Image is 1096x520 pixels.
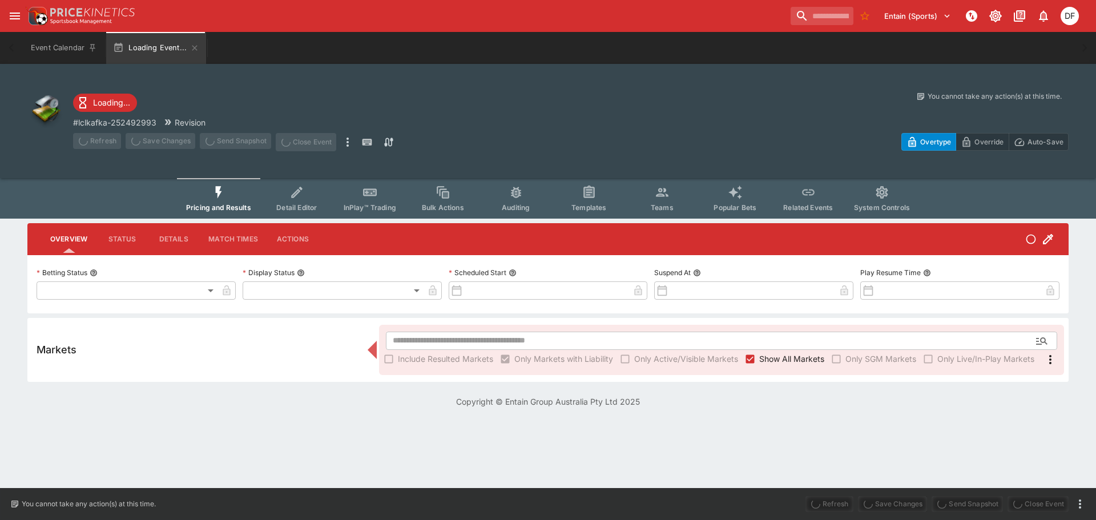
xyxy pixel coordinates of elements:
[24,32,104,64] button: Event Calendar
[1009,6,1030,26] button: Documentation
[1033,6,1054,26] button: Notifications
[502,203,530,212] span: Auditing
[901,133,956,151] button: Overtype
[50,8,135,17] img: PriceKinetics
[25,5,48,27] img: PriceKinetics Logo
[974,136,1004,148] p: Override
[22,499,156,509] p: You cannot take any action(s) at this time.
[877,7,958,25] button: Select Tenant
[693,269,701,277] button: Suspend At
[199,225,267,253] button: Match Times
[854,203,910,212] span: System Controls
[73,116,156,128] p: Copy To Clipboard
[422,203,464,212] span: Bulk Actions
[1057,3,1082,29] button: David Foster
[344,203,396,212] span: InPlay™ Trading
[1031,330,1052,351] button: Open
[920,136,951,148] p: Overtype
[243,268,295,277] p: Display Status
[1073,497,1087,511] button: more
[1027,136,1063,148] p: Auto-Save
[41,225,96,253] button: Overview
[93,96,130,108] p: Loading...
[791,7,853,25] input: search
[177,178,919,219] div: Event type filters
[106,32,206,64] button: Loading Event...
[5,6,25,26] button: open drawer
[845,353,916,365] span: Only SGM Markets
[37,343,76,356] h5: Markets
[956,133,1009,151] button: Override
[50,19,112,24] img: Sportsbook Management
[860,268,921,277] p: Play Resume Time
[297,269,305,277] button: Display Status
[923,269,931,277] button: Play Resume Time
[449,268,506,277] p: Scheduled Start
[901,133,1069,151] div: Start From
[571,203,606,212] span: Templates
[276,203,317,212] span: Detail Editor
[856,7,874,25] button: No Bookmarks
[1061,7,1079,25] div: David Foster
[27,91,64,128] img: other.png
[651,203,674,212] span: Teams
[398,353,493,365] span: Include Resulted Markets
[1043,353,1057,366] svg: More
[634,353,738,365] span: Only Active/Visible Markets
[148,225,199,253] button: Details
[37,268,87,277] p: Betting Status
[514,353,613,365] span: Only Markets with Liability
[985,6,1006,26] button: Toggle light/dark mode
[96,225,148,253] button: Status
[341,133,354,151] button: more
[714,203,756,212] span: Popular Bets
[509,269,517,277] button: Scheduled Start
[937,353,1034,365] span: Only Live/In-Play Markets
[654,268,691,277] p: Suspend At
[759,353,824,365] span: Show All Markets
[1009,133,1069,151] button: Auto-Save
[961,6,982,26] button: NOT Connected to PK
[90,269,98,277] button: Betting Status
[928,91,1062,102] p: You cannot take any action(s) at this time.
[267,225,319,253] button: Actions
[175,116,205,128] p: Revision
[186,203,251,212] span: Pricing and Results
[783,203,833,212] span: Related Events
